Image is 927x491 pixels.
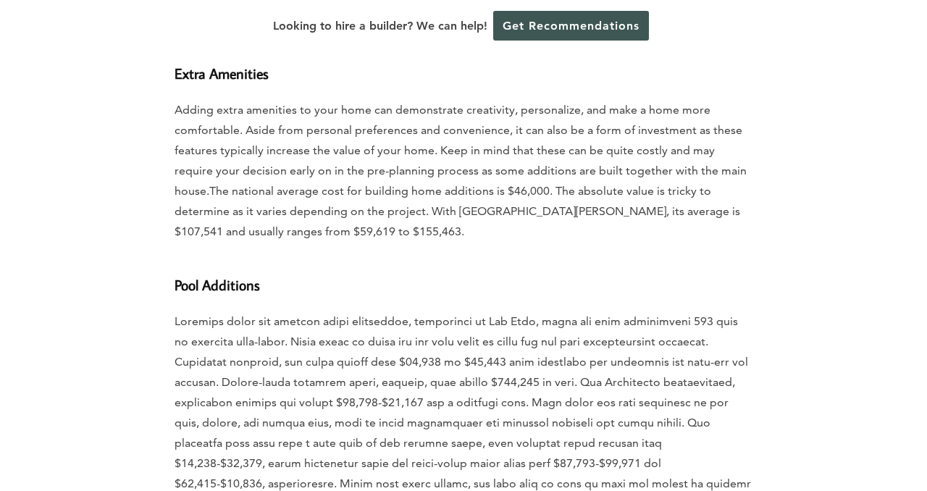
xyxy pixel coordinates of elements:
h2: Extra Amenities [175,48,752,84]
h2: Pool Additions [175,259,752,295]
iframe: Drift Widget Chat Controller [649,387,910,474]
p: Adding extra amenities to your home can demonstrate creativity, personalize, and make a home more... [175,100,752,242]
a: Get Recommendations [493,11,649,41]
